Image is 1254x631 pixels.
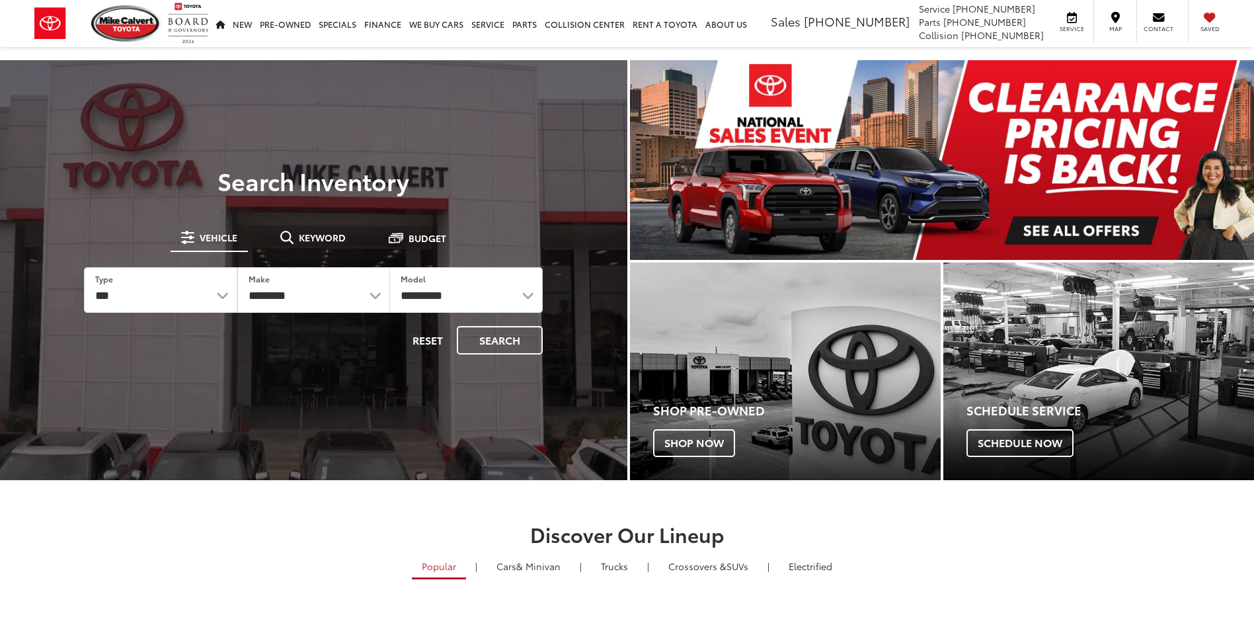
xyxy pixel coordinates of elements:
[200,233,237,242] span: Vehicle
[653,429,735,457] span: Shop Now
[943,263,1254,480] div: Toyota
[56,167,572,194] h3: Search Inventory
[953,2,1035,15] span: [PHONE_NUMBER]
[653,404,941,417] h4: Shop Pre-Owned
[943,15,1026,28] span: [PHONE_NUMBER]
[591,555,638,577] a: Trucks
[487,555,570,577] a: Cars
[961,28,1044,42] span: [PHONE_NUMBER]
[1144,24,1173,33] span: Contact
[249,273,270,284] label: Make
[919,2,950,15] span: Service
[779,555,842,577] a: Electrified
[804,13,910,30] span: [PHONE_NUMBER]
[409,233,446,243] span: Budget
[943,263,1254,480] a: Schedule Service Schedule Now
[644,560,652,573] li: |
[764,560,773,573] li: |
[658,555,758,577] a: SUVs
[91,5,161,42] img: Mike Calvert Toyota
[401,273,426,284] label: Model
[668,560,726,573] span: Crossovers &
[401,326,454,355] button: Reset
[919,28,959,42] span: Collision
[299,233,346,242] span: Keyword
[161,523,1093,545] h2: Discover Our Lineup
[472,560,481,573] li: |
[1057,24,1087,33] span: Service
[576,560,585,573] li: |
[1195,24,1224,33] span: Saved
[457,326,543,355] button: Search
[412,555,466,579] a: Popular
[516,560,561,573] span: & Minivan
[630,263,941,480] div: Toyota
[771,13,801,30] span: Sales
[919,15,941,28] span: Parts
[95,273,113,284] label: Type
[1101,24,1130,33] span: Map
[966,429,1074,457] span: Schedule Now
[966,404,1254,417] h4: Schedule Service
[630,263,941,480] a: Shop Pre-Owned Shop Now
